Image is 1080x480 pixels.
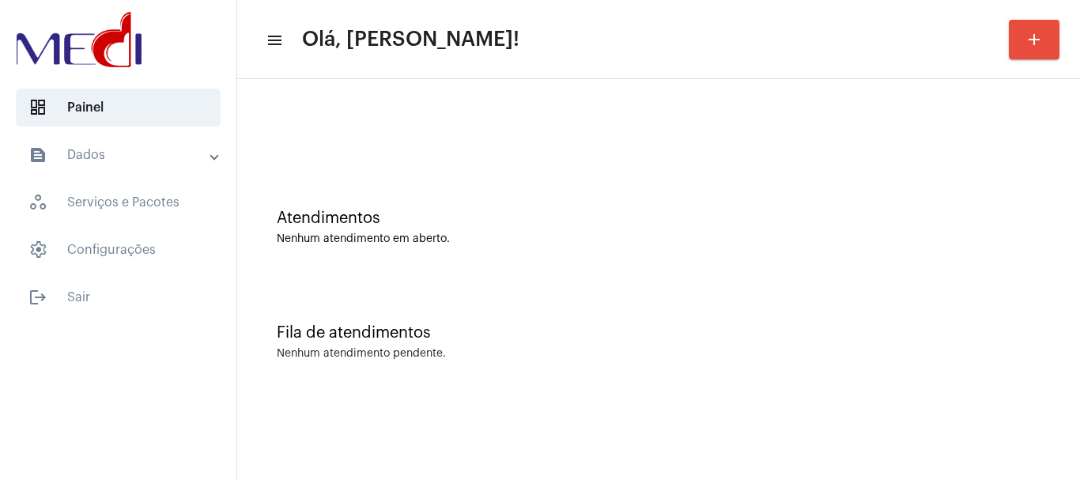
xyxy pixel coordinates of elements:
div: Nenhum atendimento pendente. [277,348,446,360]
span: Olá, [PERSON_NAME]! [302,27,519,52]
div: Atendimentos [277,210,1040,227]
span: sidenav icon [28,98,47,117]
mat-icon: sidenav icon [28,146,47,164]
span: sidenav icon [28,193,47,212]
div: Fila de atendimentos [277,324,1040,342]
mat-expansion-panel-header: sidenav iconDados [9,136,236,174]
mat-icon: add [1025,30,1044,49]
span: Sair [16,278,221,316]
mat-icon: sidenav icon [28,288,47,307]
img: d3a1b5fa-500b-b90f-5a1c-719c20e9830b.png [13,8,145,71]
div: Nenhum atendimento em aberto. [277,233,1040,245]
span: Painel [16,89,221,127]
mat-panel-title: Dados [28,146,211,164]
span: Configurações [16,231,221,269]
span: Serviços e Pacotes [16,183,221,221]
span: sidenav icon [28,240,47,259]
mat-icon: sidenav icon [266,31,281,50]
